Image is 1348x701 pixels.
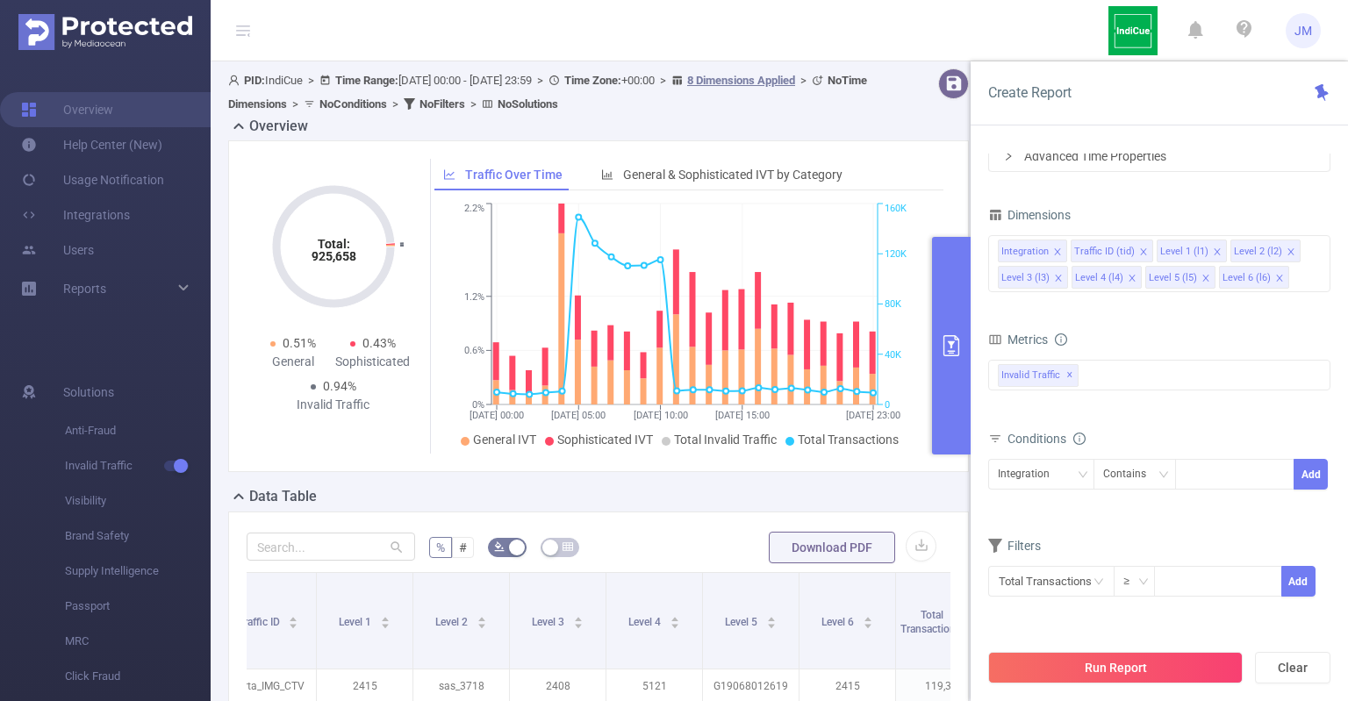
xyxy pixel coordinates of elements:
i: icon: info-circle [1055,333,1067,346]
div: Level 6 (l6) [1223,267,1271,290]
li: Level 2 (l2) [1230,240,1301,262]
button: Clear [1255,652,1330,683]
i: icon: caret-down [380,621,390,626]
i: icon: close [1201,274,1210,284]
li: Traffic ID (tid) [1071,240,1153,262]
i: icon: caret-up [380,614,390,619]
h2: Overview [249,116,308,137]
tspan: 1.2% [464,291,484,303]
div: Integration [1001,240,1049,263]
i: icon: close [1213,247,1222,258]
div: Traffic ID (tid) [1074,240,1135,263]
span: Level 4 [628,616,663,628]
span: # [459,540,467,554]
b: Time Range: [335,74,398,87]
b: No Solutions [498,97,558,111]
span: Invalid Traffic [65,448,211,483]
i: icon: caret-up [766,614,776,619]
i: icon: user [228,75,244,86]
span: > [465,97,482,111]
span: Anti-Fraud [65,413,211,448]
a: Help Center (New) [21,127,162,162]
span: > [303,74,319,87]
i: icon: close [1139,247,1148,258]
i: icon: down [1078,469,1088,482]
div: Invalid Traffic [293,396,373,414]
span: Sophisticated IVT [557,433,653,447]
span: Traffic ID [238,616,283,628]
tspan: [DATE] 10:00 [633,410,687,421]
span: > [655,74,671,87]
i: icon: caret-up [573,614,583,619]
span: JM [1294,13,1312,48]
button: Add [1280,566,1315,597]
span: > [532,74,549,87]
div: Contains [1103,460,1158,489]
li: Level 3 (l3) [998,266,1068,289]
tspan: 0 [885,399,890,411]
span: Reports [63,282,106,296]
i: icon: caret-down [289,621,298,626]
a: Users [21,232,94,268]
i: icon: caret-down [670,621,679,626]
a: Reports [63,271,106,306]
div: Level 1 (l1) [1160,240,1208,263]
i: icon: line-chart [443,168,455,181]
i: icon: caret-up [863,614,872,619]
div: Level 2 (l2) [1234,240,1282,263]
i: icon: caret-down [766,621,776,626]
div: Sophisticated [333,353,413,371]
div: Sort [863,614,873,625]
tspan: 120K [885,248,907,260]
span: Level 5 [725,616,760,628]
button: Download PDF [769,532,895,563]
span: > [287,97,304,111]
div: Sort [380,614,391,625]
tspan: [DATE] 15:00 [714,410,769,421]
i: icon: down [1138,576,1149,589]
span: Solutions [63,375,114,410]
b: No Conditions [319,97,387,111]
div: Level 3 (l3) [1001,267,1050,290]
span: > [795,74,812,87]
a: Integrations [21,197,130,232]
i: icon: caret-down [863,621,872,626]
div: General [254,353,333,371]
tspan: [DATE] 05:00 [551,410,606,421]
span: Visibility [65,483,211,519]
tspan: 0% [472,399,484,411]
li: Level 1 (l1) [1157,240,1227,262]
img: Protected Media [18,14,192,50]
div: Integration [998,460,1062,489]
button: Run Report [988,652,1243,683]
tspan: 0.6% [464,346,484,357]
i: icon: caret-up [670,614,679,619]
div: Level 4 (l4) [1075,267,1123,290]
li: Level 6 (l6) [1219,266,1289,289]
button: Add [1294,459,1328,490]
tspan: Total: [317,237,349,251]
i: icon: table [563,541,573,552]
span: Supply Intelligence [65,554,211,589]
div: Level 5 (l5) [1149,267,1197,290]
span: Total Transactions [798,433,899,447]
span: Traffic Over Time [465,168,563,182]
span: Level 6 [821,616,857,628]
tspan: 40K [885,349,901,361]
a: Overview [21,92,113,127]
span: Dimensions [988,208,1071,222]
span: Level 2 [435,616,470,628]
input: Search... [247,533,415,561]
span: Click Fraud [65,659,211,694]
div: Sort [477,614,487,625]
i: icon: close [1275,274,1284,284]
i: icon: right [1003,151,1014,161]
span: Total Invalid Traffic [674,433,777,447]
span: Level 1 [339,616,374,628]
div: Sort [573,614,584,625]
tspan: 2.2% [464,204,484,215]
b: Time Zone: [564,74,621,87]
span: Filters [988,539,1041,553]
span: Level 3 [532,616,567,628]
div: Sort [670,614,680,625]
